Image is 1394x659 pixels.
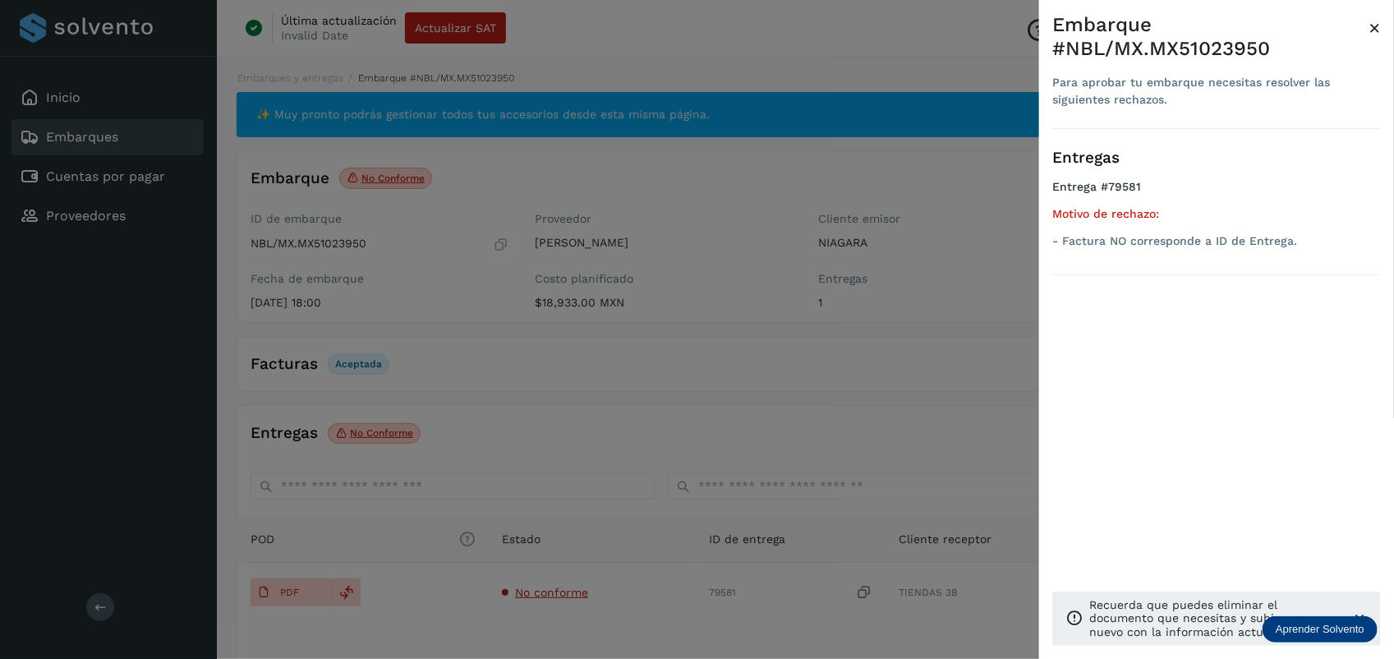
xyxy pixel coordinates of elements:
[1052,234,1381,248] p: - Factura NO corresponde a ID de Entrega.
[1052,180,1381,207] h4: Entrega #79581
[1052,13,1369,61] div: Embarque #NBL/MX.MX51023950
[1263,616,1378,643] div: Aprender Solvento
[1369,13,1381,43] button: Close
[1052,207,1381,221] h5: Motivo de rechazo:
[1369,16,1381,39] span: ×
[1089,598,1338,639] p: Recuerda que puedes eliminar el documento que necesitas y subir uno nuevo con la información actu...
[1052,74,1369,108] div: Para aprobar tu embarque necesitas resolver las siguientes rechazos.
[1052,149,1381,168] h3: Entregas
[1276,623,1364,636] p: Aprender Solvento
